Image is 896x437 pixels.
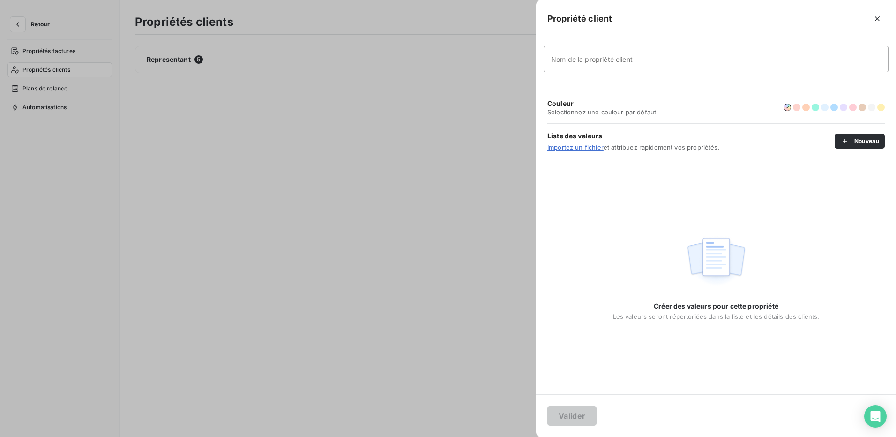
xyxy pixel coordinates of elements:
span: et attribuez rapidement vos propriétés. [547,143,835,151]
button: Nouveau [835,134,885,149]
button: Valider [547,406,597,426]
span: Sélectionnez une couleur par défaut. [547,108,658,116]
span: Les valeurs seront répertoriées dans la liste et les détails des clients. [613,313,820,320]
img: Empty state [686,233,746,291]
span: Liste des valeurs [547,131,835,141]
input: placeholder [544,46,889,72]
h5: Propriété client [547,12,612,25]
a: Importez un fichier [547,143,604,151]
div: Open Intercom Messenger [864,405,887,428]
span: Couleur [547,99,658,108]
span: Créer des valeurs pour cette propriété [654,301,778,311]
